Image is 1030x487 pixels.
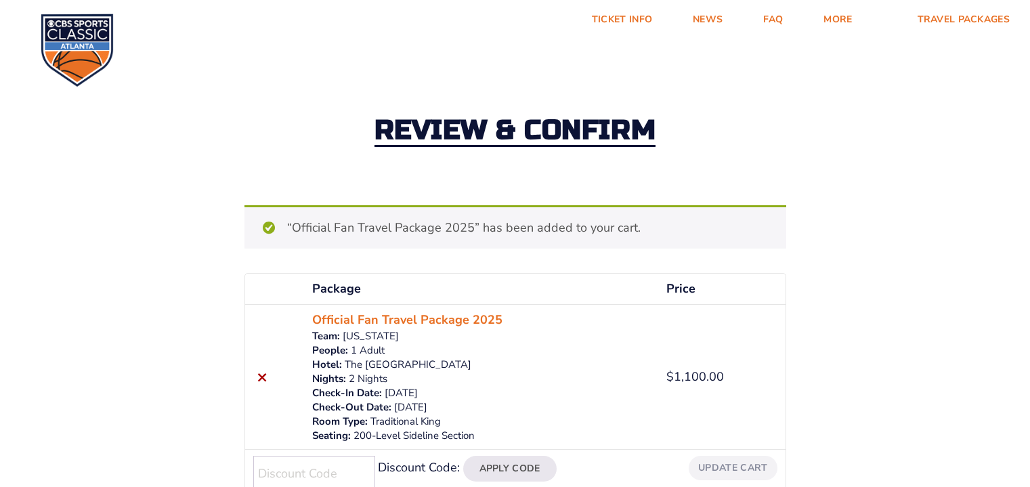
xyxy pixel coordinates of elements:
[312,415,650,429] p: Traditional King
[312,358,342,372] dt: Hotel:
[312,372,650,386] p: 2 Nights
[304,274,658,304] th: Package
[312,329,340,343] dt: Team:
[658,274,785,304] th: Price
[463,456,557,482] button: Apply Code
[312,386,650,400] p: [DATE]
[666,368,674,385] span: $
[378,459,460,475] label: Discount Code:
[312,415,368,429] dt: Room Type:
[312,372,346,386] dt: Nights:
[312,329,650,343] p: [US_STATE]
[312,343,650,358] p: 1 Adult
[666,368,724,385] bdi: 1,100.00
[312,311,502,329] a: Official Fan Travel Package 2025
[41,14,114,87] img: CBS Sports Classic
[253,368,272,386] a: Remove this item
[312,429,351,443] dt: Seating:
[312,386,382,400] dt: Check-In Date:
[312,429,650,443] p: 200-Level Sideline Section
[312,358,650,372] p: The [GEOGRAPHIC_DATA]
[689,456,777,480] button: Update cart
[312,400,650,415] p: [DATE]
[374,117,656,147] h2: Review & Confirm
[312,400,391,415] dt: Check-Out Date:
[312,343,348,358] dt: People:
[244,205,786,249] div: “Official Fan Travel Package 2025” has been added to your cart.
